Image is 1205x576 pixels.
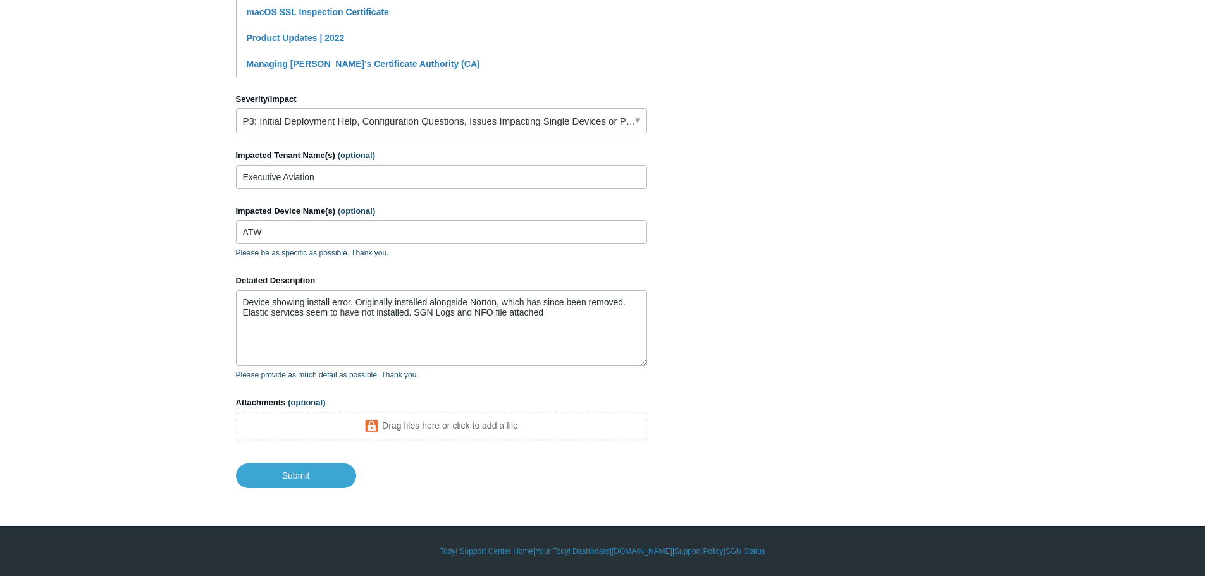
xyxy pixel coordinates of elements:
[440,546,533,557] a: Todyl Support Center Home
[535,546,609,557] a: Your Todyl Dashboard
[726,546,765,557] a: SGN Status
[288,398,325,407] span: (optional)
[674,546,723,557] a: Support Policy
[236,247,647,259] p: Please be as specific as possible. Thank you.
[612,546,672,557] a: [DOMAIN_NAME]
[247,33,345,43] a: Product Updates | 2022
[236,149,647,162] label: Impacted Tenant Name(s)
[236,369,647,381] p: Please provide as much detail as possible. Thank you.
[236,205,647,218] label: Impacted Device Name(s)
[236,108,647,133] a: P3: Initial Deployment Help, Configuration Questions, Issues Impacting Single Devices or Past Out...
[236,463,356,487] input: Submit
[247,59,480,69] a: Managing [PERSON_NAME]'s Certificate Authority (CA)
[236,93,647,106] label: Severity/Impact
[338,206,375,216] span: (optional)
[236,396,647,409] label: Attachments
[338,150,375,160] span: (optional)
[247,7,389,17] a: macOS SSL Inspection Certificate
[236,274,647,287] label: Detailed Description
[236,546,970,557] div: | | | |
